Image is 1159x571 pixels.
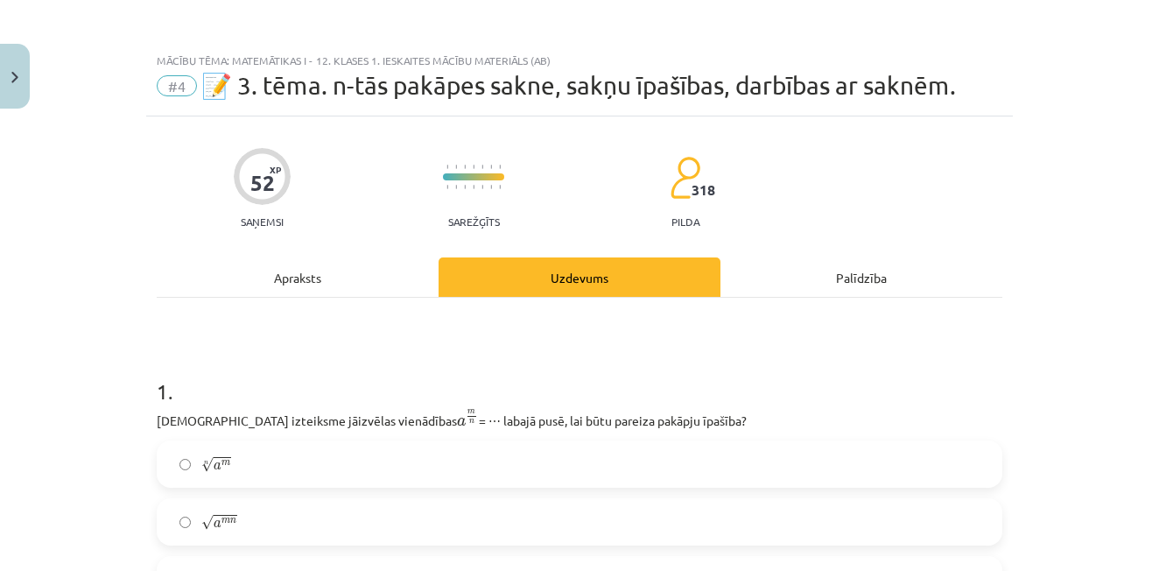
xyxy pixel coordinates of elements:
[490,185,492,189] img: icon-short-line-57e1e144782c952c97e751825c79c345078a6d821885a25fce030b3d8c18986b.svg
[214,462,221,470] span: a
[671,215,699,228] p: pilda
[473,165,474,169] img: icon-short-line-57e1e144782c952c97e751825c79c345078a6d821885a25fce030b3d8c18986b.svg
[499,185,501,189] img: icon-short-line-57e1e144782c952c97e751825c79c345078a6d821885a25fce030b3d8c18986b.svg
[157,75,197,96] span: #4
[157,349,1002,403] h1: 1 .
[446,185,448,189] img: icon-short-line-57e1e144782c952c97e751825c79c345078a6d821885a25fce030b3d8c18986b.svg
[692,182,715,198] span: 318
[670,156,700,200] img: students-c634bb4e5e11cddfef0936a35e636f08e4e9abd3cc4e673bd6f9a4125e45ecb1.svg
[499,165,501,169] img: icon-short-line-57e1e144782c952c97e751825c79c345078a6d821885a25fce030b3d8c18986b.svg
[464,165,466,169] img: icon-short-line-57e1e144782c952c97e751825c79c345078a6d821885a25fce030b3d8c18986b.svg
[157,54,1002,67] div: Mācību tēma: Matemātikas i - 12. klases 1. ieskaites mācību materiāls (ab)
[270,165,281,174] span: XP
[455,185,457,189] img: icon-short-line-57e1e144782c952c97e751825c79c345078a6d821885a25fce030b3d8c18986b.svg
[250,171,275,195] div: 52
[234,215,291,228] p: Saņemsi
[157,408,1002,430] p: [DEMOGRAPHIC_DATA] izteiksme jāizvēlas vienādības = ⋯ labajā pusē, lai būtu pareiza pakāpju īpašība?
[157,257,439,297] div: Apraksts
[214,520,221,528] span: a
[467,410,475,414] span: m
[201,71,956,100] span: 📝 3. tēma. n-tās pakāpes sakne, sakņu īpašības, darbības ar saknēm.
[481,185,483,189] img: icon-short-line-57e1e144782c952c97e751825c79c345078a6d821885a25fce030b3d8c18986b.svg
[201,515,214,530] span: √
[11,72,18,83] img: icon-close-lesson-0947bae3869378f0d4975bcd49f059093ad1ed9edebbc8119c70593378902aed.svg
[481,165,483,169] img: icon-short-line-57e1e144782c952c97e751825c79c345078a6d821885a25fce030b3d8c18986b.svg
[469,419,474,424] span: n
[455,165,457,169] img: icon-short-line-57e1e144782c952c97e751825c79c345078a6d821885a25fce030b3d8c18986b.svg
[446,165,448,169] img: icon-short-line-57e1e144782c952c97e751825c79c345078a6d821885a25fce030b3d8c18986b.svg
[230,518,236,524] span: n
[201,457,214,472] span: √
[457,418,466,426] span: a
[464,185,466,189] img: icon-short-line-57e1e144782c952c97e751825c79c345078a6d821885a25fce030b3d8c18986b.svg
[720,257,1002,297] div: Palīdzība
[221,518,230,524] span: m
[439,257,720,297] div: Uzdevums
[490,165,492,169] img: icon-short-line-57e1e144782c952c97e751825c79c345078a6d821885a25fce030b3d8c18986b.svg
[473,185,474,189] img: icon-short-line-57e1e144782c952c97e751825c79c345078a6d821885a25fce030b3d8c18986b.svg
[221,461,230,466] span: m
[448,215,500,228] p: Sarežģīts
